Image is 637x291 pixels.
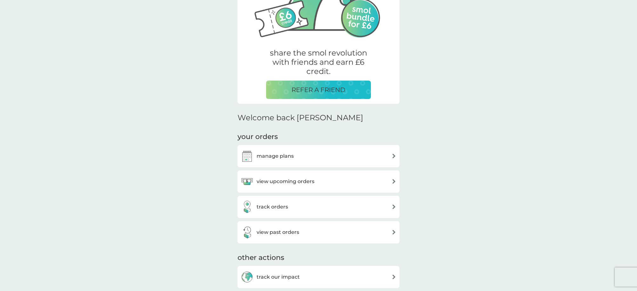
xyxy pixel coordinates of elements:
p: REFER A FRIEND [292,85,345,95]
h3: track orders [257,203,288,211]
h2: Welcome back [PERSON_NAME] [238,113,363,122]
h3: your orders [238,132,278,142]
h3: other actions [238,253,284,263]
h3: track our impact [257,273,300,281]
img: arrow right [392,154,396,158]
img: arrow right [392,179,396,184]
img: arrow right [392,204,396,209]
h3: manage plans [257,152,294,160]
button: REFER A FRIEND [266,81,371,99]
p: share the smol revolution with friends and earn £6 credit. [266,49,371,76]
h3: view past orders [257,228,299,236]
img: arrow right [392,274,396,279]
h3: view upcoming orders [257,177,314,186]
img: arrow right [392,230,396,235]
